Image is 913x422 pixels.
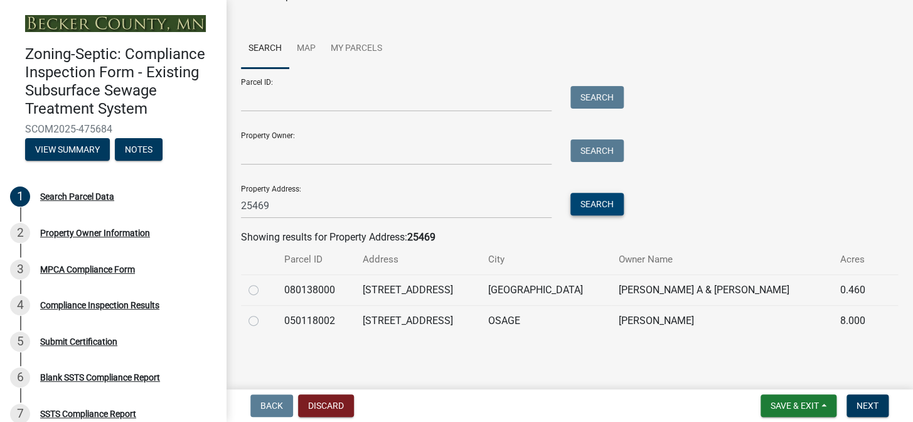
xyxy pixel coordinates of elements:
div: SSTS Compliance Report [40,409,136,418]
button: View Summary [25,138,110,161]
div: Submit Certification [40,337,117,346]
div: 4 [10,295,30,315]
div: Blank SSTS Compliance Report [40,373,160,382]
button: Search [570,86,624,109]
th: Address [355,245,481,274]
wm-modal-confirm: Summary [25,145,110,155]
div: Property Owner Information [40,229,150,237]
td: 8.000 [832,305,880,336]
button: Search [570,193,624,215]
div: 3 [10,259,30,279]
a: Search [241,29,289,69]
td: 0.460 [832,274,880,305]
a: My Parcels [323,29,390,69]
th: Owner Name [611,245,832,274]
td: [PERSON_NAME] [611,305,832,336]
td: 080138000 [277,274,355,305]
div: Showing results for Property Address: [241,230,898,245]
th: Parcel ID [277,245,355,274]
img: Becker County, Minnesota [25,15,206,32]
span: SCOM2025-475684 [25,123,201,135]
td: [STREET_ADDRESS] [355,305,481,336]
td: 050118002 [277,305,355,336]
wm-modal-confirm: Notes [115,145,163,155]
span: Next [857,401,878,411]
div: 1 [10,187,30,207]
button: Discard [298,394,354,417]
div: MPCA Compliance Form [40,265,135,274]
div: 6 [10,367,30,387]
strong: 25469 [407,231,435,243]
button: Search [570,139,624,162]
a: Map [289,29,323,69]
div: 5 [10,332,30,352]
th: City [481,245,611,274]
div: Compliance Inspection Results [40,301,159,310]
span: Back [260,401,283,411]
td: OSAGE [481,305,611,336]
td: [GEOGRAPHIC_DATA] [481,274,611,305]
button: Notes [115,138,163,161]
td: [STREET_ADDRESS] [355,274,481,305]
button: Next [846,394,889,417]
h4: Zoning-Septic: Compliance Inspection Form - Existing Subsurface Sewage Treatment System [25,45,216,117]
div: Search Parcel Data [40,192,114,201]
div: 2 [10,223,30,243]
button: Save & Exit [761,394,836,417]
span: Save & Exit [771,401,819,411]
td: [PERSON_NAME] A & [PERSON_NAME] [611,274,832,305]
th: Acres [832,245,880,274]
button: Back [250,394,293,417]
